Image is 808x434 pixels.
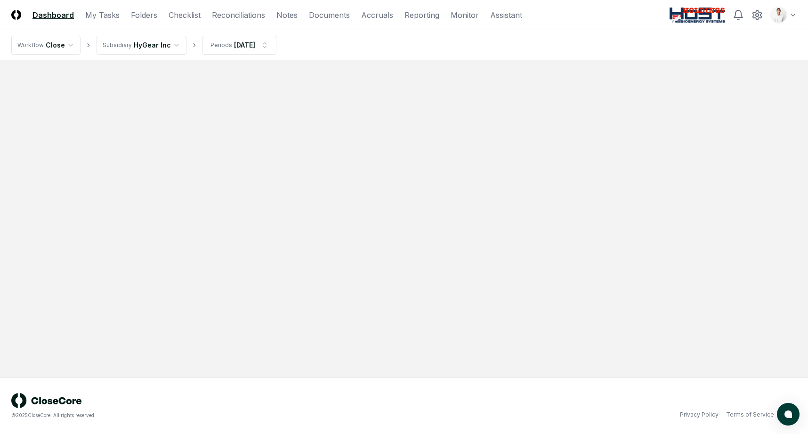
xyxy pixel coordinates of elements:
img: Logo [11,10,21,20]
div: [DATE] [234,40,255,50]
a: My Tasks [85,9,120,21]
a: Monitor [451,9,479,21]
button: Periods[DATE] [202,36,276,55]
div: Workflow [17,41,44,49]
a: Dashboard [32,9,74,21]
a: Assistant [490,9,522,21]
a: Reconciliations [212,9,265,21]
a: Notes [276,9,298,21]
a: Accruals [361,9,393,21]
a: Reporting [404,9,439,21]
div: Periods [210,41,232,49]
a: Privacy Policy [680,410,719,419]
a: Documents [309,9,350,21]
img: d09822cc-9b6d-4858-8d66-9570c114c672_b0bc35f1-fa8e-4ccc-bc23-b02c2d8c2b72.png [771,8,786,23]
a: Folders [131,9,157,21]
div: Subsidiary [103,41,132,49]
div: © 2025 CloseCore. All rights reserved. [11,412,404,419]
img: Host NA Holdings logo [670,8,726,23]
button: atlas-launcher [777,403,800,426]
a: Terms of Service [726,410,774,419]
img: logo [11,393,82,408]
nav: breadcrumb [11,36,276,55]
a: Checklist [169,9,201,21]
